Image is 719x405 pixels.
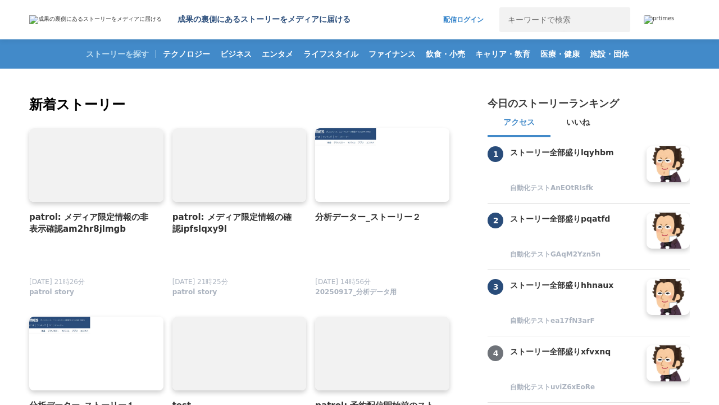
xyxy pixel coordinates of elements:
[29,278,85,286] span: [DATE] 21時26分
[510,382,595,392] span: 自動化テストuviZ6xEoRe
[550,110,606,137] button: いいね
[471,49,535,59] span: キャリア・教育
[364,49,420,59] span: ファイナンス
[510,279,638,291] h3: ストーリー全部盛りhhnaux
[29,291,74,299] a: patrol story
[421,49,470,59] span: 飲食・小売
[172,291,217,299] a: patrol story
[216,49,256,59] span: ビジネス
[510,382,638,393] a: 自動化テストuviZ6xEoRe
[421,39,470,69] a: 飲食・小売
[216,39,256,69] a: ビジネス
[29,287,74,297] span: patrol story
[172,211,298,236] a: patrol: メディア限定情報の確認ipfslqxy9l
[510,183,638,194] a: 自動化テストAnEOtRIsfk
[644,15,690,24] a: prtimes
[510,146,638,159] h3: ストーリー全部盛りlqyhbm
[257,39,298,69] a: エンタメ
[644,15,674,24] img: prtimes
[315,211,440,224] a: 分析データー_ストーリー２
[488,110,550,137] button: アクセス
[510,250,600,259] span: 自動化テストGAqM2Yzn5n
[488,213,503,228] span: 2
[510,345,638,358] h3: ストーリー全部盛りxfvxnq
[158,49,215,59] span: テクノロジー
[315,287,397,297] span: 20250917_分析データ用
[488,345,503,361] span: 4
[432,7,495,32] a: 配信ログイン
[585,39,634,69] a: 施設・団体
[510,316,595,326] span: 自動化テストea17fN3arF
[536,39,584,69] a: 医療・健康
[299,49,363,59] span: ライフスタイル
[606,7,630,32] button: 検索
[158,39,215,69] a: テクノロジー
[29,15,162,24] img: 成果の裏側にあるストーリーをメディアに届ける
[299,39,363,69] a: ライフスタイル
[488,279,503,295] span: 3
[510,250,638,260] a: 自動化テストGAqM2Yzn5n
[499,7,606,32] input: キーワードで検索
[364,39,420,69] a: ファイナンス
[488,97,619,110] h2: 今日のストーリーランキング
[315,291,397,299] a: 20250917_分析データ用
[510,213,638,249] a: ストーリー全部盛りpqatfd
[257,49,298,59] span: エンタメ
[172,287,217,297] span: patrol story
[536,49,584,59] span: 医療・健康
[510,279,638,315] a: ストーリー全部盛りhhnaux
[510,183,593,193] span: 自動化テストAnEOtRIsfk
[585,49,634,59] span: 施設・団体
[510,146,638,182] a: ストーリー全部盛りlqyhbm
[315,278,371,286] span: [DATE] 14時56分
[488,146,503,162] span: 1
[510,213,638,225] h3: ストーリー全部盛りpqatfd
[510,316,638,327] a: 自動化テストea17fN3arF
[178,15,351,25] h1: 成果の裏側にあるストーリーをメディアに届ける
[29,15,351,25] a: 成果の裏側にあるストーリーをメディアに届ける 成果の裏側にあるストーリーをメディアに届ける
[29,211,154,236] a: patrol: メディア限定情報の非表示確認am2hr8jlmgb
[510,345,638,381] a: ストーリー全部盛りxfvxnq
[29,94,452,115] h2: 新着ストーリー
[471,39,535,69] a: キャリア・教育
[172,278,228,286] span: [DATE] 21時25分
